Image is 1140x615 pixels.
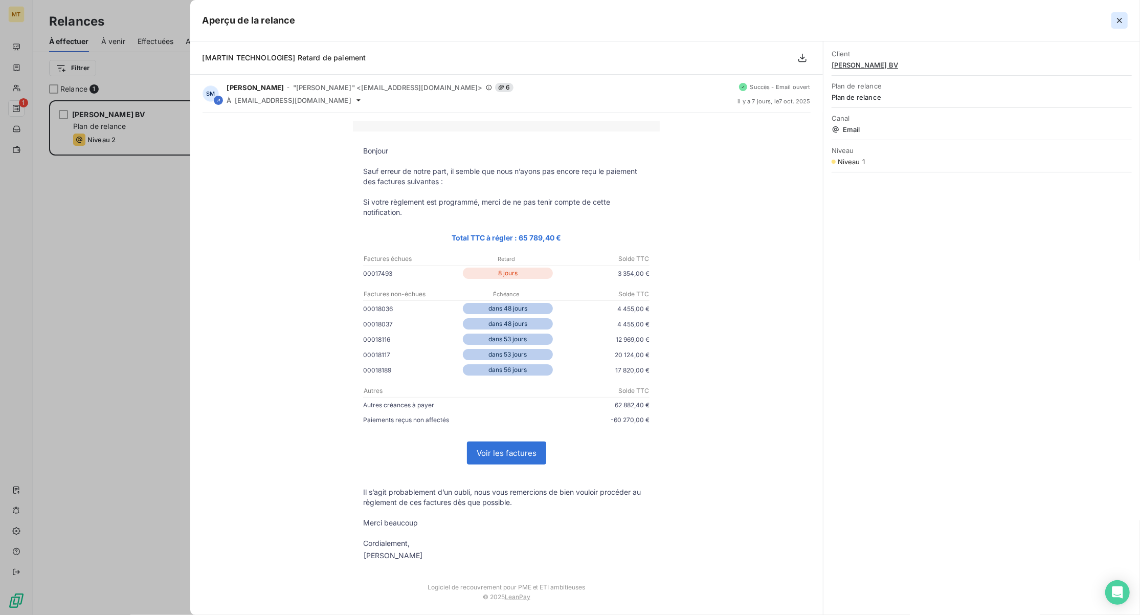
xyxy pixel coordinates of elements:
p: Autres créances à payer [363,400,506,410]
span: "[PERSON_NAME]" <[EMAIL_ADDRESS][DOMAIN_NAME]> [293,83,483,92]
p: 00018036 [363,303,460,314]
p: 8 jours [463,268,553,279]
span: Client [832,50,1132,58]
span: - [287,84,289,91]
span: il y a 7 jours , le 7 oct. 2025 [737,98,810,104]
p: 00017493 [363,268,460,279]
p: 4 455,00 € [555,319,650,330]
p: Solde TTC [507,386,649,396]
span: [MARTIN TECHNOLOGIES] Retard de paiement [203,53,366,62]
span: Succès - Email ouvert [750,84,811,90]
span: [PERSON_NAME] BV [832,61,1132,69]
p: Factures échues [364,254,458,263]
p: Solde TTC [554,254,649,263]
p: dans 53 jours [463,334,553,345]
p: Cordialement, [363,538,650,548]
p: 12 969,00 € [555,334,650,345]
p: dans 48 jours [463,303,553,314]
p: Sauf erreur de notre part, il semble que nous n’ayons pas encore reçu le paiement des factures su... [363,166,650,187]
span: Plan de relance [832,93,1132,101]
td: Logiciel de recouvrement pour PME et ETI ambitieuses [353,573,660,591]
p: dans 48 jours [463,318,553,330]
span: Canal [832,114,1132,122]
a: LeanPay [505,593,530,601]
div: Open Intercom Messenger [1105,580,1130,605]
p: Si votre règlement est programmé, merci de ne pas tenir compte de cette notification. [363,197,650,217]
p: Retard [459,254,554,263]
p: 20 124,00 € [555,349,650,360]
p: 00018117 [363,349,460,360]
p: 3 354,00 € [555,268,650,279]
p: 00018189 [363,365,460,376]
p: 62 882,40 € [506,400,650,410]
p: 17 820,00 € [555,365,650,376]
p: Paiements reçus non affectés [363,414,506,425]
span: 6 [495,83,513,92]
span: Plan de relance [832,82,1132,90]
div: SM [203,85,219,102]
p: Autres [364,386,506,396]
p: 00018037 [363,319,460,330]
p: Solde TTC [554,290,649,299]
span: Email [832,125,1132,134]
div: [PERSON_NAME] [364,551,422,561]
span: Niveau [832,146,1132,155]
p: Merci beaucoup [363,518,650,528]
td: © 2025 [353,591,660,611]
p: 4 455,00 € [555,303,650,314]
p: dans 53 jours [463,349,553,360]
span: Niveau 1 [838,158,865,166]
p: 00018116 [363,334,460,345]
p: Il s’agit probablement d’un oubli, nous vous remercions de bien vouloir procéder au règlement de ... [363,487,650,508]
p: Bonjour [363,146,650,156]
a: Voir les factures [467,442,546,464]
span: [EMAIL_ADDRESS][DOMAIN_NAME] [235,96,351,104]
p: Total TTC à régler : 65 789,40 € [363,232,650,244]
h5: Aperçu de la relance [203,13,296,28]
p: Factures non-échues [364,290,458,299]
p: dans 56 jours [463,364,553,376]
span: À [227,96,232,104]
p: Échéance [459,290,554,299]
p: -60 270,00 € [506,414,650,425]
span: [PERSON_NAME] [227,83,284,92]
